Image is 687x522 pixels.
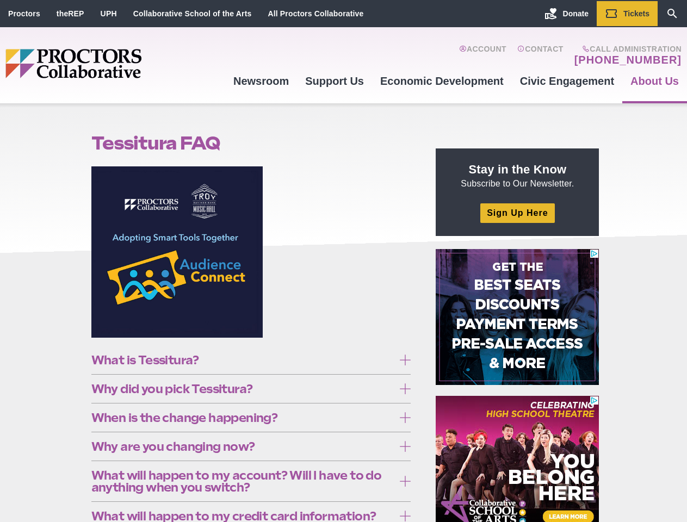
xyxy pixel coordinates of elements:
a: Contact [517,45,564,66]
iframe: Advertisement [436,249,599,385]
a: Proctors [8,9,40,18]
a: Civic Engagement [512,66,622,96]
img: Proctors logo [5,49,225,78]
span: Why are you changing now? [91,440,394,452]
span: What will happen to my credit card information? [91,510,394,522]
span: Call Administration [571,45,682,53]
a: theREP [57,9,84,18]
span: What will happen to my account? Will I have to do anything when you switch? [91,469,394,493]
a: About Us [622,66,687,96]
strong: Stay in the Know [469,163,567,176]
a: Collaborative School of the Arts [133,9,252,18]
a: Sign Up Here [480,203,554,222]
a: UPH [101,9,117,18]
span: When is the change happening? [91,412,394,424]
a: Support Us [297,66,372,96]
a: [PHONE_NUMBER] [574,53,682,66]
span: Donate [563,9,589,18]
span: What is Tessitura? [91,354,394,366]
a: Search [658,1,687,26]
a: All Proctors Collaborative [268,9,363,18]
a: Donate [536,1,597,26]
a: Economic Development [372,66,512,96]
a: Tickets [597,1,658,26]
h1: Tessitura FAQ [91,133,411,153]
span: Why did you pick Tessitura? [91,383,394,395]
span: Tickets [623,9,649,18]
a: Newsroom [225,66,297,96]
p: Subscribe to Our Newsletter. [449,161,586,190]
a: Account [459,45,506,66]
